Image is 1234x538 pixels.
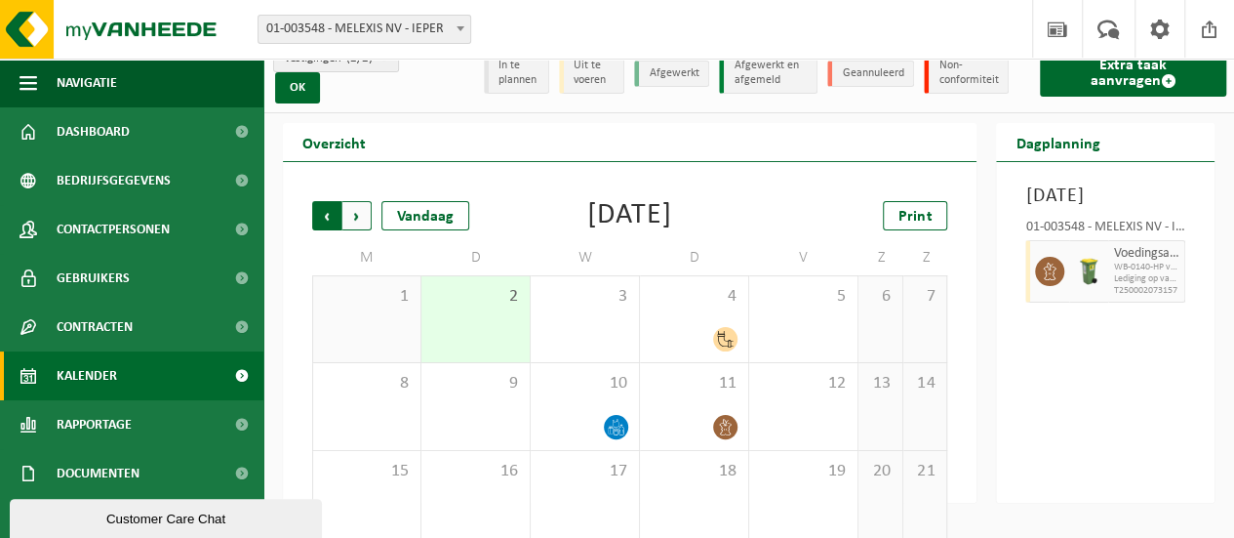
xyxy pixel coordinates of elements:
span: Rapportage [57,400,132,449]
span: 16 [431,461,520,482]
span: 17 [540,461,629,482]
span: 18 [650,461,738,482]
td: Z [858,240,903,275]
span: Print [898,209,932,225]
span: Kalender [57,352,117,400]
h3: [DATE] [1025,182,1185,211]
td: M [312,240,421,275]
span: 15 [323,461,411,482]
li: Non-conformiteit [924,53,1009,94]
span: 2 [431,286,520,308]
span: 11 [650,373,738,394]
li: Afgewerkt en afgemeld [719,53,817,94]
img: WB-0140-HPE-GN-50 [1074,257,1103,286]
span: Vorige [312,201,341,230]
span: 14 [913,373,937,394]
td: V [749,240,858,275]
span: 3 [540,286,629,308]
span: Contracten [57,303,133,352]
span: Volgende [342,201,372,230]
td: W [531,240,640,275]
span: 21 [913,461,937,482]
span: WB-0140-HP voedingsafval, bevat producten van dierlijke oors [1113,262,1179,273]
span: Voedingsafval, bevat producten van dierlijke oorsprong, onverpakt, categorie 3 [1113,246,1179,262]
iframe: chat widget [10,495,326,538]
div: 01-003548 - MELEXIS NV - IEPER [1025,221,1185,240]
a: Extra taak aanvragen [1040,50,1226,97]
span: 1 [323,286,411,308]
span: Contactpersonen [57,205,170,254]
td: D [640,240,749,275]
span: 19 [759,461,848,482]
li: Geannuleerd [827,61,914,87]
span: Lediging op vaste frequentie [1113,273,1179,285]
span: 01-003548 - MELEXIS NV - IEPER [259,16,470,43]
span: T250002073157 [1113,285,1179,297]
h2: Overzicht [283,123,385,161]
div: [DATE] [587,201,672,230]
td: D [421,240,531,275]
span: 10 [540,373,629,394]
span: 6 [868,286,893,308]
span: 01-003548 - MELEXIS NV - IEPER [258,15,471,44]
span: 9 [431,373,520,394]
span: Bedrijfsgegevens [57,156,171,205]
span: Gebruikers [57,254,130,303]
button: OK [275,72,320,103]
li: In te plannen [484,53,549,94]
div: Vandaag [381,201,469,230]
a: Print [883,201,947,230]
h2: Dagplanning [996,123,1119,161]
span: 8 [323,373,411,394]
span: 4 [650,286,738,308]
span: 13 [868,373,893,394]
td: Z [903,240,948,275]
span: 5 [759,286,848,308]
span: 20 [868,461,893,482]
li: Uit te voeren [559,53,624,94]
span: 7 [913,286,937,308]
span: Dashboard [57,107,130,156]
span: Navigatie [57,59,117,107]
span: Documenten [57,449,139,498]
span: 12 [759,373,848,394]
li: Afgewerkt [634,61,709,87]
